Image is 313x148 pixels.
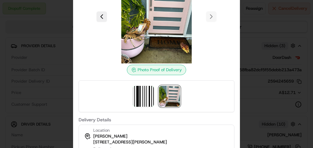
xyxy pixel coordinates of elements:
[159,86,180,107] img: photo_proof_of_delivery image
[93,139,167,145] span: [STREET_ADDRESS][PERSON_NAME]
[79,117,234,122] label: Delivery Details
[93,133,127,139] span: [PERSON_NAME]
[127,65,186,75] div: Photo Proof of Delivery
[93,128,110,133] span: Location
[133,86,154,107] img: barcode_scan_on_pickup image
